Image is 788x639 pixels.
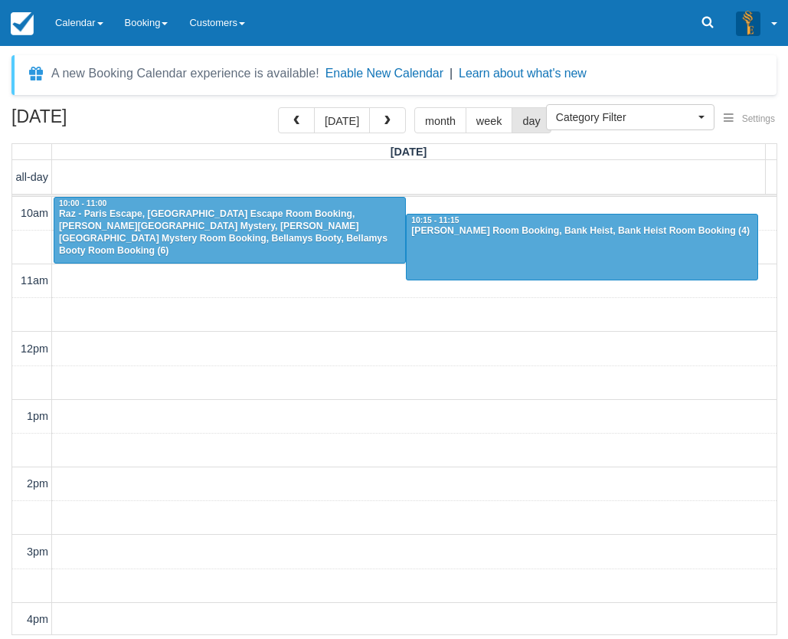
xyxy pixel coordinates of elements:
div: Raz - Paris Escape, [GEOGRAPHIC_DATA] Escape Room Booking, [PERSON_NAME][GEOGRAPHIC_DATA] Mystery... [58,208,401,257]
img: checkfront-main-nav-mini-logo.png [11,12,34,35]
button: month [414,107,466,133]
img: A3 [736,11,760,35]
button: Category Filter [546,104,714,130]
span: 10:15 - 11:15 [411,216,459,224]
div: A new Booking Calendar experience is available! [51,64,319,83]
span: | [450,67,453,80]
span: Settings [742,113,775,124]
span: 4pm [27,613,48,625]
h2: [DATE] [11,107,205,136]
a: Learn about what's new [459,67,587,80]
div: [PERSON_NAME] Room Booking, Bank Heist, Bank Heist Room Booking (4) [410,225,754,238]
span: Category Filter [556,110,695,125]
span: 1pm [27,410,48,422]
button: Enable New Calendar [325,66,443,81]
a: 10:15 - 11:15[PERSON_NAME] Room Booking, Bank Heist, Bank Heist Room Booking (4) [406,214,758,281]
span: [DATE] [391,146,427,158]
button: day [512,107,551,133]
span: 12pm [21,342,48,355]
span: all-day [16,171,48,183]
span: 3pm [27,546,48,558]
button: Settings [714,108,784,130]
span: 2pm [27,477,48,490]
span: 10:00 - 11:00 [59,199,106,208]
a: 10:00 - 11:00Raz - Paris Escape, [GEOGRAPHIC_DATA] Escape Room Booking, [PERSON_NAME][GEOGRAPHIC_... [54,197,406,264]
span: 10am [21,207,48,219]
button: [DATE] [314,107,370,133]
button: week [466,107,513,133]
span: 11am [21,274,48,287]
